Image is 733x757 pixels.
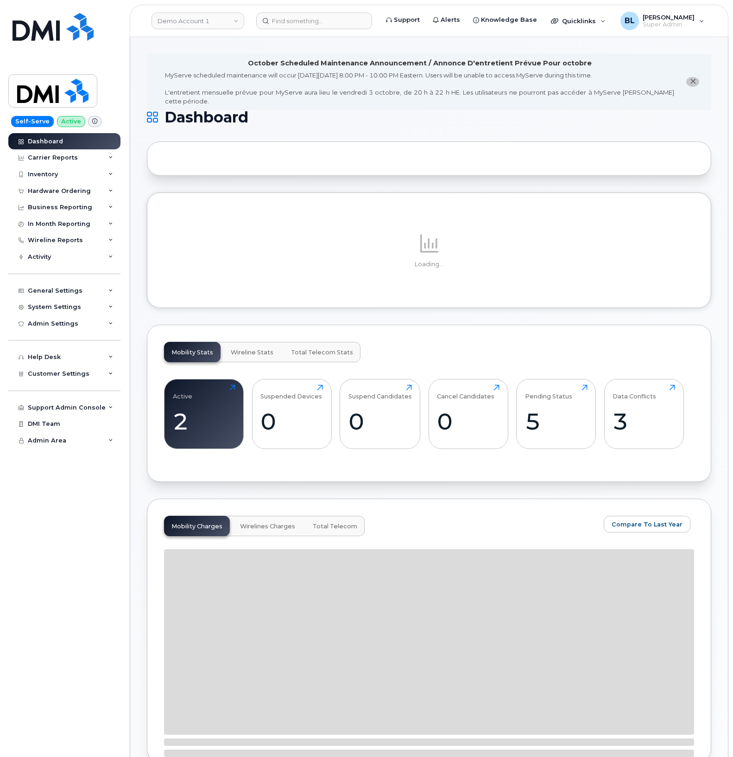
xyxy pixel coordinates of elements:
p: Loading... [164,260,694,269]
a: Cancel Candidates0 [437,385,499,444]
a: Suspend Candidates0 [348,385,412,444]
a: Suspended Devices0 [260,385,323,444]
span: Wireline Stats [231,349,273,356]
a: Data Conflicts3 [613,385,675,444]
span: Compare To Last Year [612,520,682,529]
div: 5 [525,408,588,435]
div: Cancel Candidates [437,385,494,400]
span: Dashboard [164,110,248,124]
div: Active [173,385,192,400]
div: MyServe scheduled maintenance will occur [DATE][DATE] 8:00 PM - 10:00 PM Eastern. Users will be u... [165,71,674,105]
div: October Scheduled Maintenance Announcement / Annonce D'entretient Prévue Pour octobre [248,58,592,68]
span: Total Telecom Stats [291,349,353,356]
div: 0 [260,408,323,435]
div: 0 [437,408,499,435]
button: close notification [686,77,699,87]
div: 0 [348,408,412,435]
div: 2 [173,408,235,435]
div: Suspended Devices [260,385,322,400]
span: Total Telecom [313,523,357,530]
a: Pending Status5 [525,385,588,444]
div: Pending Status [525,385,572,400]
span: Wirelines Charges [240,523,295,530]
div: Data Conflicts [613,385,656,400]
a: Active2 [173,385,235,444]
div: 3 [613,408,675,435]
button: Compare To Last Year [604,516,690,532]
div: Suspend Candidates [348,385,412,400]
